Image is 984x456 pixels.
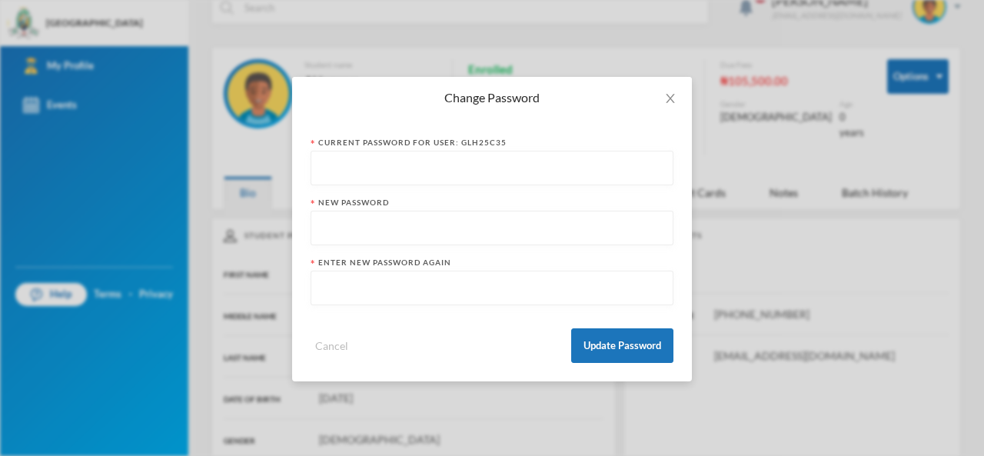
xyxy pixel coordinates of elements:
div: Change Password [311,89,673,106]
button: Update Password [571,328,673,363]
i: icon: close [664,92,676,105]
button: Close [649,77,692,120]
button: Cancel [311,337,353,354]
div: Current Password for User: glh25c35 [311,137,673,148]
div: New Password [311,197,673,208]
div: Enter new password again [311,257,673,268]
